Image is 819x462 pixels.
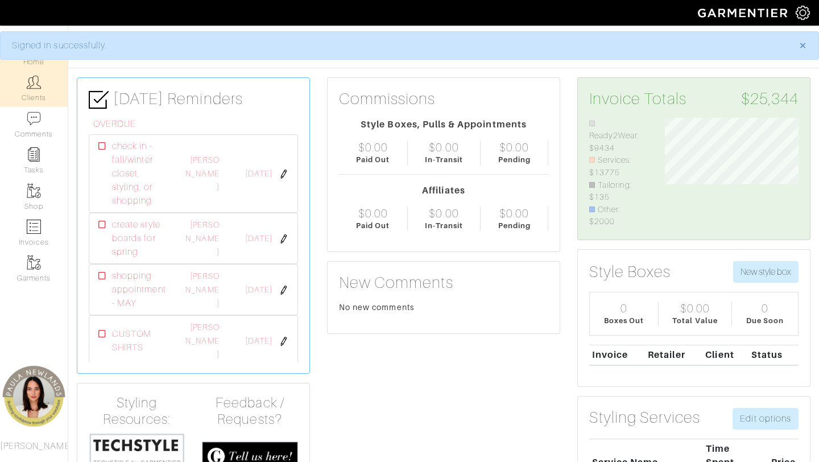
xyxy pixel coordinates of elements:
li: Services: $13775 [589,154,648,179]
a: [PERSON_NAME] [185,271,219,308]
div: $0.00 [499,141,529,154]
div: In-Transit [425,220,464,231]
img: garments-icon-b7da505a4dc4fd61783c78ac3ca0ef83fa9d6f193b1c9dc38574b1d14d53ca28.png [27,255,41,270]
h3: Invoice Totals [589,89,799,109]
img: comment-icon-a0a6a9ef722e966f86d9cbdc48e553b5cf19dbc54f86b18d962a5391bc8f6eb6.png [27,112,41,126]
div: Style Boxes, Pulls & Appointments [339,118,548,131]
a: [PERSON_NAME] [185,323,219,359]
th: Retailer [645,345,702,365]
img: orders-icon-0abe47150d42831381b5fb84f609e132dff9fe21cb692f30cb5eec754e2cba89.png [27,220,41,234]
div: In-Transit [425,154,464,165]
a: [PERSON_NAME] [185,220,219,257]
button: New style box [733,261,799,283]
a: Edit options [733,408,799,430]
img: pen-cf24a1663064a2ec1b9c1bd2387e9de7a2fa800b781884d57f21acf72779bad2.png [279,337,288,346]
span: CUSTOM SHIRTS [112,327,168,354]
span: [DATE] [245,335,272,348]
img: pen-cf24a1663064a2ec1b9c1bd2387e9de7a2fa800b781884d57f21acf72779bad2.png [279,170,288,179]
div: Boxes Out [604,315,644,326]
div: Total Value [672,315,718,326]
div: 0 [621,302,627,315]
div: No new comments [339,302,548,313]
h3: Style Boxes [589,262,671,282]
div: Signed in successfully. [12,39,782,52]
li: Tailoring: $135 [589,179,648,204]
div: $0.00 [680,302,710,315]
h6: OVERDUE [93,119,298,130]
h3: Commissions [339,89,436,109]
div: $0.00 [358,207,388,220]
th: Invoice [589,345,645,365]
th: Status [748,345,799,365]
div: $0.00 [429,207,458,220]
th: Client [703,345,749,365]
img: pen-cf24a1663064a2ec1b9c1bd2387e9de7a2fa800b781884d57f21acf72779bad2.png [279,286,288,295]
div: Due Soon [746,315,784,326]
span: [DATE] [245,284,272,296]
span: [DATE] [245,233,272,245]
span: shopping appointment - MAY [112,269,168,310]
img: gear-icon-white-bd11855cb880d31180b6d7d6211b90ccbf57a29d726f0c71d8c61bd08dd39cc2.png [796,6,810,20]
img: check-box-icon-36a4915ff3ba2bd8f6e4f29bc755bb66becd62c870f447fc0dd1365fcfddab58.png [89,90,109,110]
span: create style boards for spring [112,218,168,259]
h4: Feedback / Requests? [202,395,298,428]
h3: [DATE] Reminders [89,89,298,110]
h3: Styling Services [589,408,700,427]
span: [DATE] [245,168,272,180]
div: Pending [498,154,531,165]
div: $0.00 [429,141,458,154]
li: Other: $2000 [589,204,648,228]
img: reminder-icon-8004d30b9f0a5d33ae49ab947aed9ed385cf756f9e5892f1edd6e32f2345188e.png [27,147,41,162]
div: $0.00 [358,141,388,154]
span: check in - fall/winter closet, styling, or shopping [112,139,168,208]
h4: Styling Resources: [89,395,185,428]
div: 0 [762,302,768,315]
div: $0.00 [499,207,529,220]
img: garmentier-logo-header-white-b43fb05a5012e4ada735d5af1a66efaba907eab6374d6393d1fbf88cb4ef424d.png [692,3,796,23]
img: pen-cf24a1663064a2ec1b9c1bd2387e9de7a2fa800b781884d57f21acf72779bad2.png [279,234,288,244]
img: clients-icon-6bae9207a08558b7cb47a8932f037763ab4055f8c8b6bfacd5dc20c3e0201464.png [27,75,41,89]
a: [PERSON_NAME] [185,155,219,192]
div: Pending [498,220,531,231]
div: Paid Out [356,220,390,231]
div: Affiliates [339,184,548,197]
span: $25,344 [741,89,799,109]
span: × [799,38,807,53]
img: garments-icon-b7da505a4dc4fd61783c78ac3ca0ef83fa9d6f193b1c9dc38574b1d14d53ca28.png [27,184,41,198]
h3: New Comments [339,273,548,292]
div: Paid Out [356,154,390,165]
li: Ready2Wear: $9434 [589,118,648,155]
